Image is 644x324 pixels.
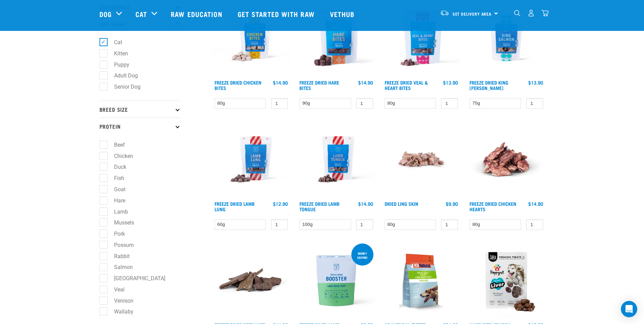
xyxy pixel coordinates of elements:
img: home-icon-1@2x.png [514,10,520,16]
label: Possum [103,241,136,249]
label: Beef [103,141,128,149]
label: Senior Dog [103,83,143,91]
input: 1 [526,219,543,230]
div: $14.90 [273,80,288,85]
input: 1 [526,98,543,109]
div: $13.90 [443,80,458,85]
label: Salmon [103,263,135,271]
label: Goat [103,185,128,194]
img: RE Product Shoot 2023 Nov8571 [213,121,290,198]
div: $14.90 [358,201,373,206]
img: FD Chicken Hearts [468,121,545,198]
p: Breed Size [99,101,181,118]
a: Freeze Dried Lamb Lung [215,202,255,210]
input: 1 [441,98,458,109]
a: Freeze Dried Lamb Tongue [299,202,339,210]
a: Freeze Dried Veal & Heart Bites [385,81,428,89]
img: van-moving.png [440,10,449,16]
label: Wallaby [103,307,136,316]
img: Dried Ling Skin 1701 [383,121,460,198]
a: Freeze Dried King [PERSON_NAME] [470,81,508,89]
a: Dried Ling Skin [385,202,418,205]
label: Lamb [103,208,131,216]
label: Adult Dog [103,71,141,80]
img: Freeze Dried Lamb Green Tripe [298,242,375,319]
div: $9.90 [446,201,458,206]
div: Open Intercom Messenger [621,301,637,317]
img: RE Product Shoot 2023 Nov8575 [298,121,375,198]
span: Set Delivery Area [453,13,492,15]
a: Get started with Raw [231,0,323,28]
div: $13.90 [528,80,543,85]
a: Freeze Dried Chicken Bites [215,81,261,89]
label: Cat [103,38,125,47]
label: Mussels [103,218,137,227]
label: Duck [103,163,129,171]
div: $12.90 [273,201,288,206]
label: Rabbit [103,252,132,260]
input: 1 [441,219,458,230]
img: K9 Square [383,242,460,319]
div: $14.90 [358,80,373,85]
label: [GEOGRAPHIC_DATA] [103,274,168,283]
label: Venison [103,296,136,305]
input: 1 [271,98,288,109]
label: Kitten [103,49,131,58]
label: Pork [103,230,128,238]
img: Happy Pet Venison Liver New Package [468,242,545,319]
a: Cat [135,9,147,19]
img: user.png [528,10,535,17]
label: Hare [103,196,128,205]
img: home-icon@2x.png [541,10,549,17]
label: Chicken [103,152,136,160]
img: Stack Of Freeze Dried Beef Liver For Pets [213,242,290,319]
a: Vethub [323,0,363,28]
label: Veal [103,285,127,294]
div: Money saving! [351,248,373,263]
a: Raw Education [164,0,231,28]
a: Dog [99,9,112,19]
input: 1 [356,219,373,230]
a: Freeze Dried Hare Bites [299,81,339,89]
label: Fish [103,174,127,182]
input: 1 [356,98,373,109]
a: Freeze Dried Chicken Hearts [470,202,516,210]
p: Protein [99,118,181,134]
div: $14.90 [528,201,543,206]
input: 1 [271,219,288,230]
label: Puppy [103,60,132,69]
